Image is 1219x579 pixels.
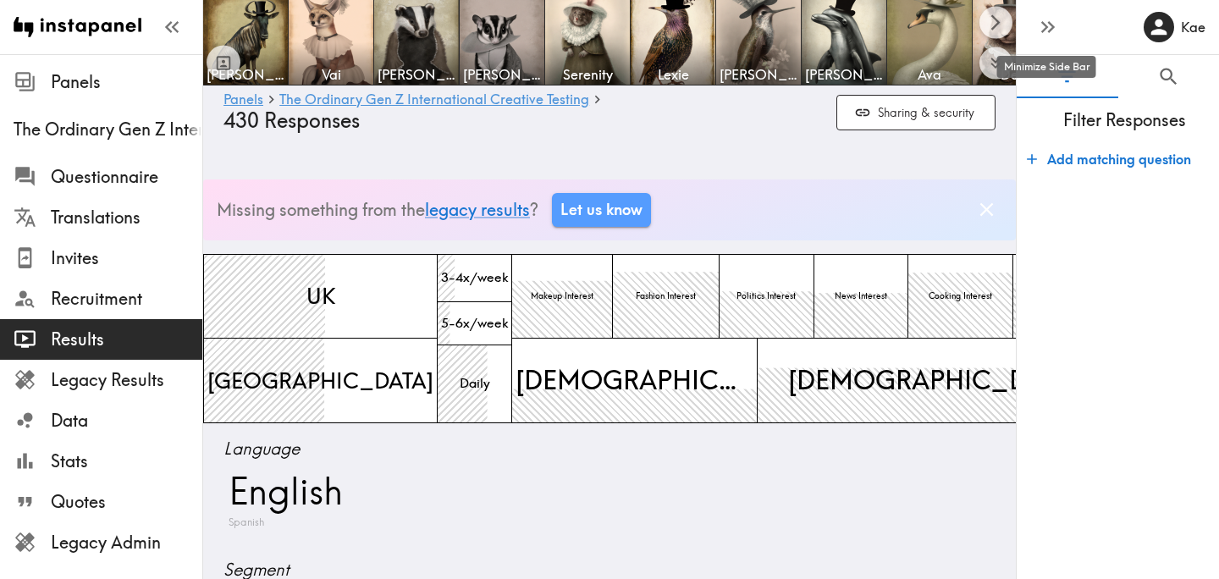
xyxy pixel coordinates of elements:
span: Deja [976,65,1054,84]
p: Missing something from the ? [217,198,538,222]
button: Dismiss banner [971,194,1002,225]
span: Cooking Interest [925,287,996,306]
a: The Ordinary Gen Z International Creative Testing [279,92,589,108]
button: Expand to show all items [979,47,1012,80]
span: Lexie [634,65,712,84]
button: Sharing & security [836,95,996,131]
span: English [224,467,343,516]
span: Data [51,409,202,433]
span: [PERSON_NAME] [720,65,797,84]
span: Spanish [224,515,264,531]
span: 3-4x/week [438,265,511,289]
span: Legacy Admin [51,531,202,554]
span: Serenity [549,65,626,84]
a: Let us know [552,193,651,227]
span: 5-6x/week [438,311,511,335]
span: Politics Interest [733,287,799,306]
span: [DEMOGRAPHIC_DATA] [512,359,757,402]
span: Recruitment [51,287,202,311]
span: The Ordinary Gen Z International Creative Testing [14,118,202,141]
span: Search [1157,65,1180,88]
span: [PERSON_NAME] [378,65,455,84]
span: Daily [456,371,494,395]
span: Vai [292,65,370,84]
span: Questionnaire [51,165,202,189]
span: Makeup Interest [527,287,597,306]
button: Toggle between responses and questions [207,46,240,80]
h6: Kae [1181,18,1205,36]
a: legacy results [425,199,530,220]
span: Results [51,328,202,351]
span: Legacy Results [51,368,202,392]
span: Translations [51,206,202,229]
span: [PERSON_NAME] [463,65,541,84]
span: [PERSON_NAME] [805,65,883,84]
span: Quotes [51,490,202,514]
a: Panels [223,92,263,108]
button: Add matching question [1020,142,1198,176]
span: Language [223,437,996,460]
span: 430 Responses [223,108,360,133]
span: UK [303,278,339,315]
span: Ava [891,65,968,84]
span: [DEMOGRAPHIC_DATA] [785,359,1084,402]
span: News Interest [831,287,891,306]
div: Minimize Side Bar [997,56,1096,78]
span: Fashion Interest [632,287,699,306]
span: [GEOGRAPHIC_DATA] [204,362,437,400]
span: [PERSON_NAME] [207,65,284,84]
span: Invites [51,246,202,270]
span: Panels [51,70,202,94]
span: Stats [51,449,202,473]
span: Filter Responses [1030,108,1219,132]
button: Scroll right [979,6,1012,39]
